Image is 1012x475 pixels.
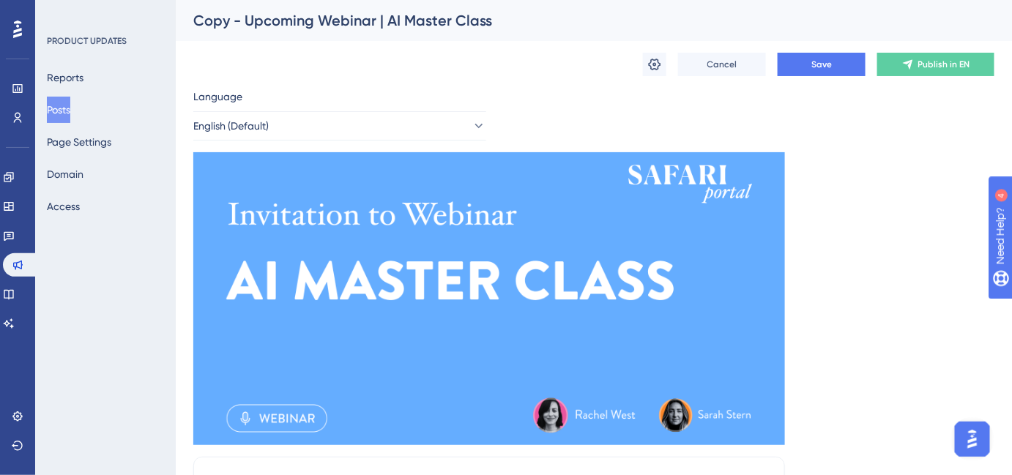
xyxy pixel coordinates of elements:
button: Posts [47,97,70,123]
button: Cancel [678,53,766,76]
div: PRODUCT UPDATES [47,35,127,47]
button: Access [47,193,80,220]
span: Language [193,88,242,105]
iframe: UserGuiding AI Assistant Launcher [950,417,994,461]
button: Publish in EN [877,53,994,76]
span: Publish in EN [918,59,970,70]
span: Save [811,59,832,70]
button: Page Settings [47,129,111,155]
button: Save [778,53,866,76]
button: Reports [47,64,83,91]
button: English (Default) [193,111,486,141]
div: Copy - Upcoming Webinar | AI Master Class [193,10,958,31]
button: Domain [47,161,83,187]
span: English (Default) [193,117,269,135]
span: Need Help? [34,4,92,21]
span: Cancel [707,59,737,70]
img: file-1753117004279.png [193,152,785,445]
div: 4 [102,7,106,19]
